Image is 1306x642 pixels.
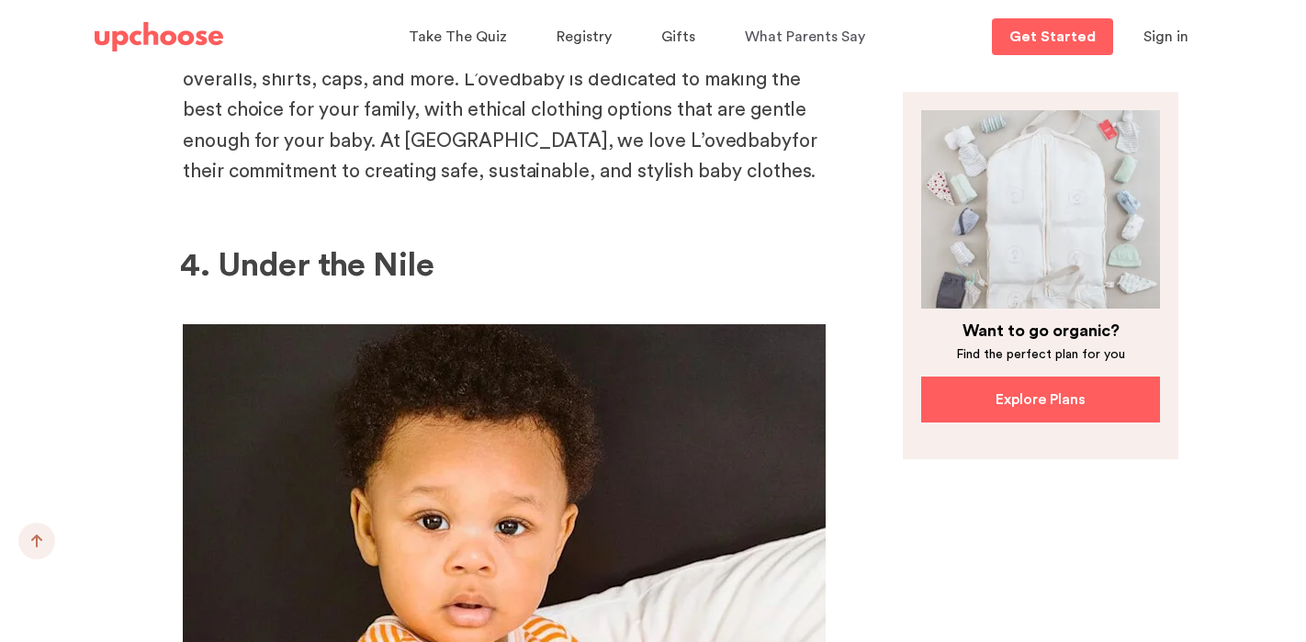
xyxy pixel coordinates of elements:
a: we love L’ovedbaby [617,131,792,151]
a: Take The Quiz [409,19,512,55]
span: What Parents Say [745,29,865,44]
span: Registry [557,29,612,44]
img: baby clothing packed into a bag [921,110,1160,309]
span: Sign in [1143,29,1188,44]
p: Their minimally-processed designer essentials include GMO-free footed overalls, shirts, caps, and... [183,34,826,186]
img: UpChoose [95,22,223,51]
p: Find the perfect plan for you [921,346,1160,363]
p: Get Started [1009,29,1096,44]
a: UpChoose [95,18,223,56]
b: 4. Under the Nile [180,249,433,282]
a: What Parents Say [745,19,871,55]
p: Want to go organic? [921,320,1160,342]
button: Sign in [1120,18,1211,55]
p: Explore Plans [996,389,1086,411]
a: Gifts [661,19,701,55]
span: Take The Quiz [409,29,507,44]
span: Gifts [661,29,695,44]
a: Get Started [992,18,1113,55]
a: Explore Plans [921,377,1160,422]
a: Registry [557,19,617,55]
